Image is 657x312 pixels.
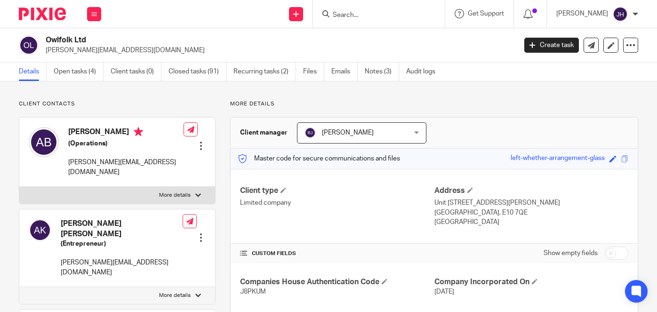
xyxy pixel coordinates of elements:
[240,186,434,196] h4: Client type
[54,63,104,81] a: Open tasks (4)
[159,292,191,299] p: More details
[544,248,598,258] label: Show empty fields
[159,192,191,199] p: More details
[434,198,628,208] p: Unit [STREET_ADDRESS][PERSON_NAME]
[29,219,51,241] img: svg%3E
[240,198,434,208] p: Limited company
[233,63,296,81] a: Recurring tasks (2)
[46,46,510,55] p: [PERSON_NAME][EMAIL_ADDRESS][DOMAIN_NAME]
[111,63,161,81] a: Client tasks (0)
[68,139,184,148] h5: (Operations)
[19,63,47,81] a: Details
[68,158,184,177] p: [PERSON_NAME][EMAIL_ADDRESS][DOMAIN_NAME]
[134,127,143,136] i: Primary
[46,35,417,45] h2: Owlfolk Ltd
[238,154,400,163] p: Master code for secure communications and files
[303,63,324,81] a: Files
[240,277,434,287] h4: Companies House Authentication Code
[230,100,638,108] p: More details
[434,208,628,217] p: [GEOGRAPHIC_DATA], E10 7QE
[304,127,316,138] img: svg%3E
[365,63,399,81] a: Notes (3)
[613,7,628,22] img: svg%3E
[240,250,434,257] h4: CUSTOM FIELDS
[19,8,66,20] img: Pixie
[19,100,216,108] p: Client contacts
[68,127,184,139] h4: [PERSON_NAME]
[29,127,59,157] img: svg%3E
[434,288,454,295] span: [DATE]
[61,258,183,277] p: [PERSON_NAME][EMAIL_ADDRESS][DOMAIN_NAME]
[406,63,442,81] a: Audit logs
[468,10,504,17] span: Get Support
[240,128,288,137] h3: Client manager
[332,11,417,20] input: Search
[61,219,183,239] h4: [PERSON_NAME] [PERSON_NAME]
[331,63,358,81] a: Emails
[434,186,628,196] h4: Address
[19,35,39,55] img: svg%3E
[524,38,579,53] a: Create task
[322,129,374,136] span: [PERSON_NAME]
[556,9,608,18] p: [PERSON_NAME]
[511,153,605,164] div: left-whether-arrangement-glass
[168,63,226,81] a: Closed tasks (91)
[434,277,628,287] h4: Company Incorporated On
[240,288,266,295] span: J8PKUM
[434,217,628,227] p: [GEOGRAPHIC_DATA]
[61,239,183,248] h5: (Entrepreneur)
